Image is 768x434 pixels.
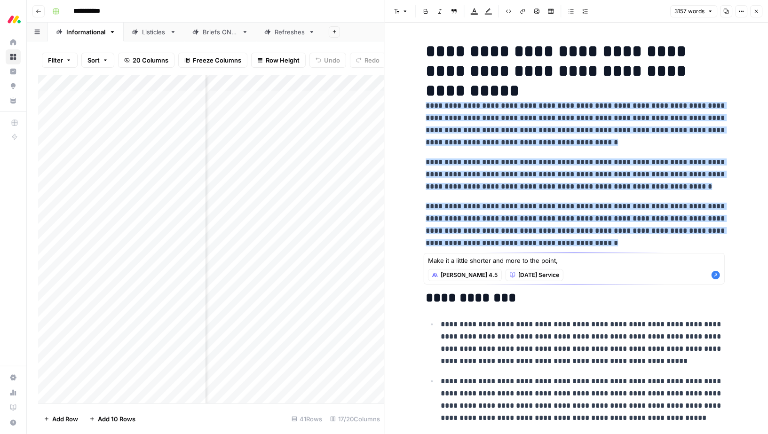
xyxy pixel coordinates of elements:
[275,27,305,37] div: Refreshes
[178,53,247,68] button: Freeze Columns
[118,53,174,68] button: 20 Columns
[326,411,384,426] div: 17/20 Columns
[256,23,323,41] a: Refreshes
[6,35,21,50] a: Home
[6,8,21,31] button: Workspace: Monday.com
[6,11,23,28] img: Monday.com Logo
[309,53,346,68] button: Undo
[98,414,135,424] span: Add 10 Rows
[6,49,21,64] a: Browse
[6,64,21,79] a: Insights
[428,269,502,281] button: [PERSON_NAME] 4.5
[48,23,124,41] a: Informational
[142,27,166,37] div: Listicles
[52,414,78,424] span: Add Row
[66,27,105,37] div: Informational
[6,93,21,108] a: Your Data
[670,5,717,17] button: 3157 words
[87,55,100,65] span: Sort
[42,53,78,68] button: Filter
[124,23,184,41] a: Listicles
[6,79,21,94] a: Opportunities
[324,55,340,65] span: Undo
[506,269,563,281] button: [DATE] Service
[251,53,306,68] button: Row Height
[428,256,720,265] textarea: Make it a little shorter and more to the point
[6,385,21,400] a: Usage
[6,400,21,415] a: Learning Hub
[350,53,386,68] button: Redo
[518,271,559,279] span: [DATE] Service
[364,55,380,65] span: Redo
[81,53,114,68] button: Sort
[674,7,705,16] span: 3157 words
[288,411,326,426] div: 41 Rows
[133,55,168,65] span: 20 Columns
[48,55,63,65] span: Filter
[203,27,238,37] div: Briefs ONLY
[6,370,21,385] a: Settings
[184,23,256,41] a: Briefs ONLY
[266,55,300,65] span: Row Height
[193,55,241,65] span: Freeze Columns
[84,411,141,426] button: Add 10 Rows
[6,415,21,430] button: Help + Support
[38,411,84,426] button: Add Row
[441,271,498,279] span: [PERSON_NAME] 4.5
